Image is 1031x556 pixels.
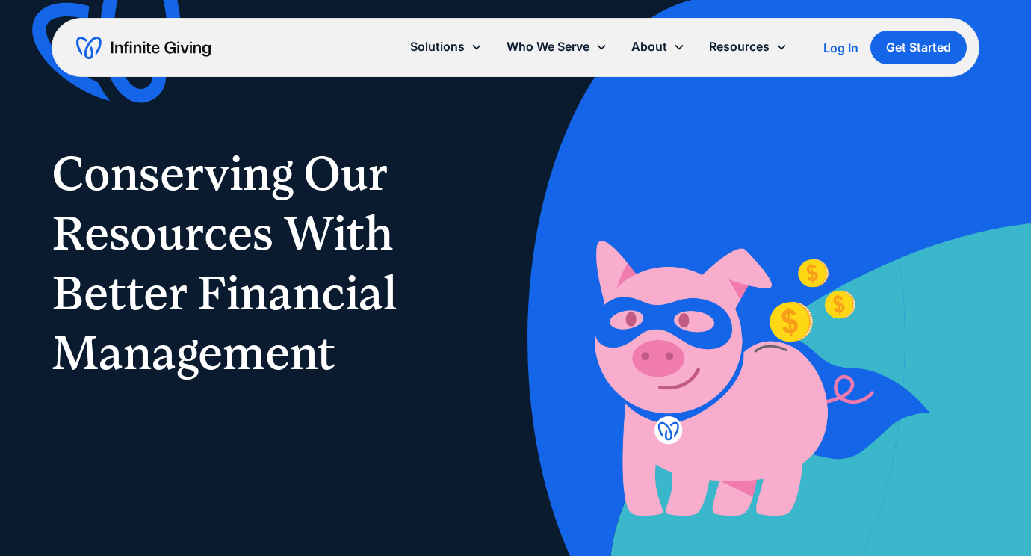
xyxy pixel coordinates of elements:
img: nonprofit donation platform for faith-based organizations and ministries [545,223,979,522]
div: Log In [823,42,858,54]
div: Who We Serve [507,37,589,57]
strong: Discover how we can increase your impact to protect our natural resources. [52,495,472,534]
p: Infinite Giving is here to help ensure our conservation groups, land trusts, and national parks h... [52,401,486,538]
div: Who We Serve [495,31,619,63]
div: About [619,31,697,63]
a: Log In [823,39,858,57]
div: Resources [697,31,799,63]
a: Get Started [870,31,967,64]
div: Solutions [398,31,495,63]
h1: Conserving Our Resources With Better Financial Management [52,143,486,383]
div: Resources [709,37,770,57]
div: Solutions [410,37,465,57]
div: About [631,37,667,57]
a: home [76,36,211,60]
